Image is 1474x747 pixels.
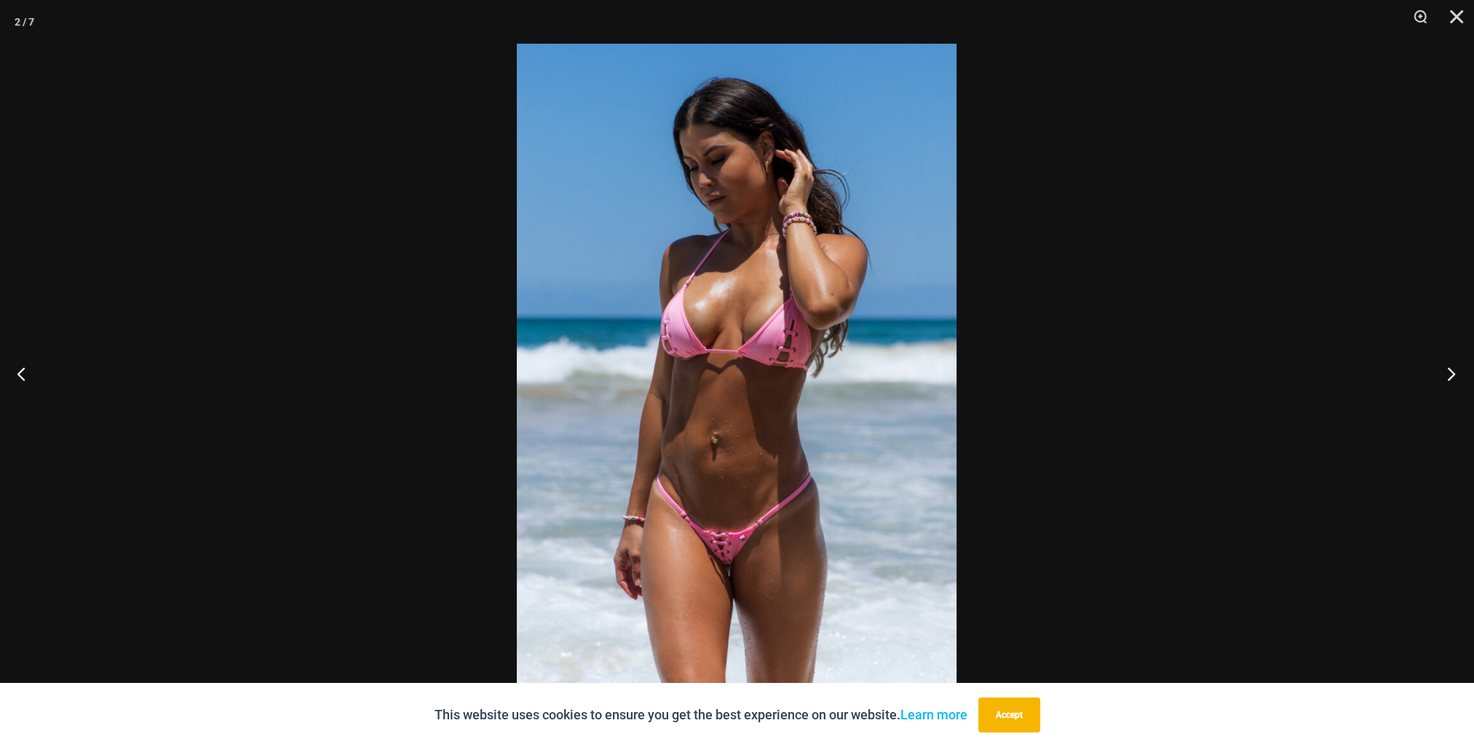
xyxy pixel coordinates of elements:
[1419,337,1474,410] button: Next
[517,44,956,703] img: Link Pop Pink 3070 Top 4855 Bottom 06
[435,704,967,726] p: This website uses cookies to ensure you get the best experience on our website.
[900,707,967,722] a: Learn more
[978,697,1040,732] button: Accept
[15,11,34,33] div: 2 / 7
